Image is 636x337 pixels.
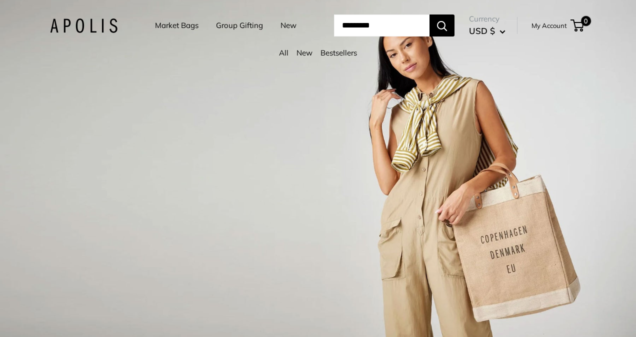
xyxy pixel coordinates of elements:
[155,18,198,32] a: Market Bags
[334,14,429,36] input: Search...
[469,12,505,26] span: Currency
[279,48,288,57] a: All
[469,25,495,36] span: USD $
[531,19,567,31] a: My Account
[469,23,505,39] button: USD $
[581,16,591,26] span: 0
[320,48,357,57] a: Bestsellers
[571,19,584,31] a: 0
[216,18,263,32] a: Group Gifting
[296,48,312,57] a: New
[280,18,296,32] a: New
[50,18,117,33] img: Apolis
[429,14,454,36] button: Search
